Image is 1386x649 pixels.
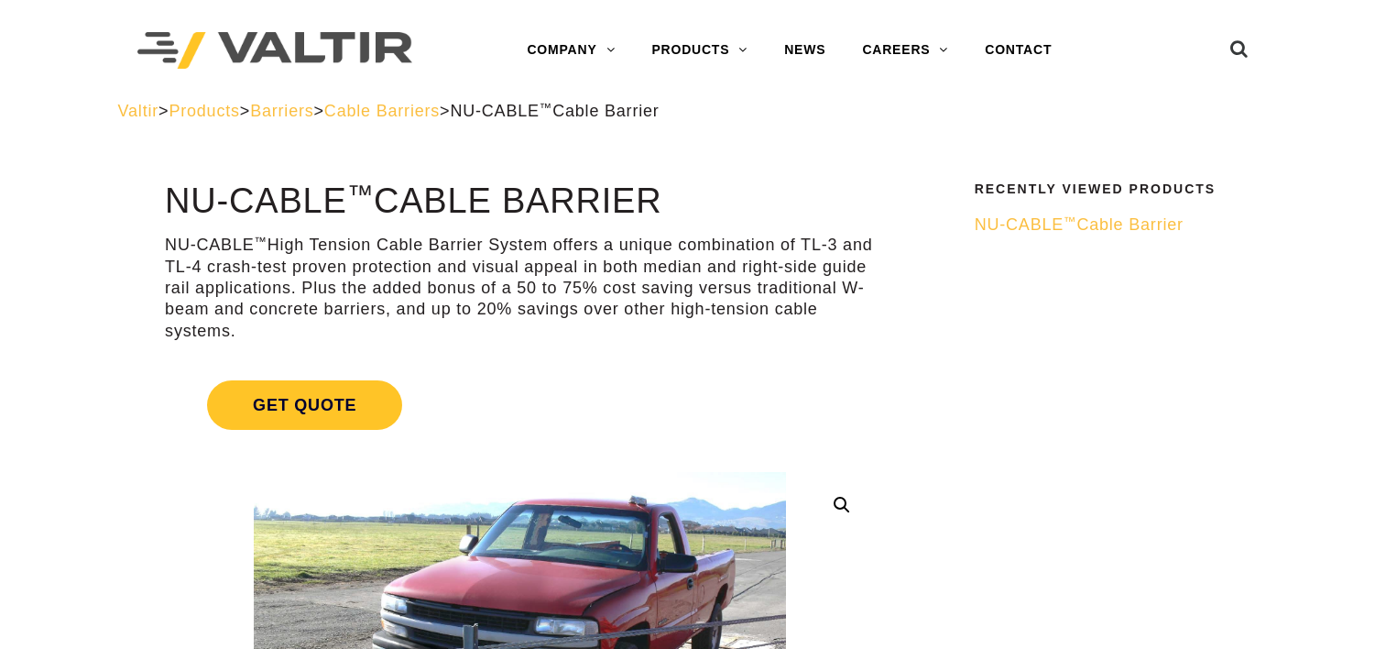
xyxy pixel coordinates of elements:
[633,32,766,69] a: PRODUCTS
[450,102,659,120] span: NU-CABLE Cable Barrier
[165,358,875,452] a: Get Quote
[324,102,440,120] a: Cable Barriers
[844,32,966,69] a: CAREERS
[347,180,374,209] sup: ™
[118,101,1269,122] div: > > > >
[118,102,158,120] a: Valtir
[975,182,1257,196] h2: Recently Viewed Products
[255,235,267,248] sup: ™
[1064,214,1076,228] sup: ™
[207,380,402,430] span: Get Quote
[169,102,239,120] a: Products
[966,32,1070,69] a: CONTACT
[137,32,412,70] img: Valtir
[508,32,633,69] a: COMPANY
[975,214,1257,236] a: NU-CABLE™Cable Barrier
[766,32,844,69] a: NEWS
[250,102,313,120] a: Barriers
[165,235,875,342] p: NU-CABLE High Tension Cable Barrier System offers a unique combination of TL-3 and TL-4 crash-tes...
[540,101,552,115] sup: ™
[165,182,875,221] h1: NU-CABLE Cable Barrier
[975,215,1184,234] span: NU-CABLE Cable Barrier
